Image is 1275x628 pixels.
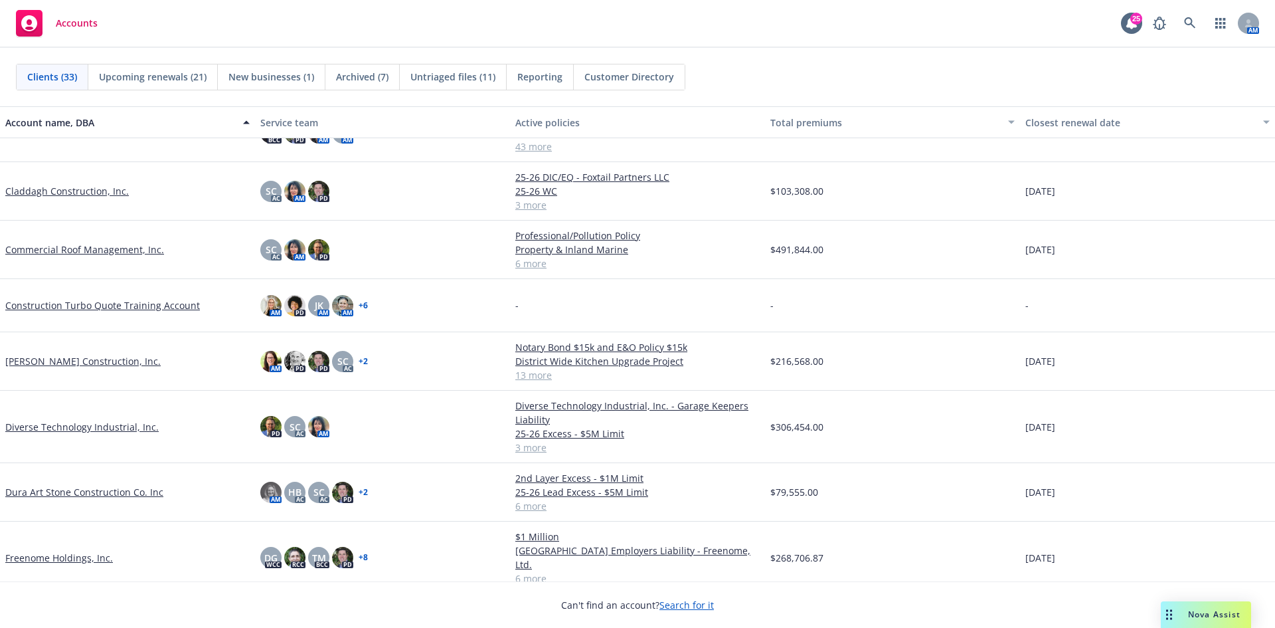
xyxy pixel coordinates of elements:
[359,488,368,496] a: + 2
[1025,184,1055,198] span: [DATE]
[1025,420,1055,434] span: [DATE]
[359,302,368,310] a: + 6
[1025,354,1055,368] span: [DATE]
[515,243,760,257] a: Property & Inland Marine
[770,420,823,434] span: $306,454.00
[515,471,760,485] a: 2nd Layer Excess - $1M Limit
[260,116,505,130] div: Service team
[308,351,329,372] img: photo
[515,184,760,198] a: 25-26 WC
[332,482,353,503] img: photo
[5,116,235,130] div: Account name, DBA
[290,420,301,434] span: SC
[1025,116,1255,130] div: Closest renewal date
[770,551,823,565] span: $268,706.87
[284,351,305,372] img: photo
[5,551,113,565] a: Freenome Holdings, Inc.
[770,354,823,368] span: $216,568.00
[515,354,760,368] a: District Wide Kitchen Upgrade Project
[1025,551,1055,565] span: [DATE]
[266,243,277,257] span: SC
[1025,243,1055,257] span: [DATE]
[515,198,760,212] a: 3 more
[515,530,760,544] a: $1 Million
[515,257,760,270] a: 6 more
[359,358,368,366] a: + 2
[770,184,823,198] span: $103,308.00
[260,482,282,503] img: photo
[5,354,161,368] a: [PERSON_NAME] Construction, Inc.
[332,295,353,316] img: photo
[770,116,1000,130] div: Total premiums
[410,70,495,84] span: Untriaged files (11)
[515,499,760,513] a: 6 more
[517,70,562,84] span: Reporting
[5,184,129,198] a: Claddagh Construction, Inc.
[288,485,301,499] span: HB
[308,416,329,437] img: photo
[284,239,305,261] img: photo
[260,351,282,372] img: photo
[770,243,823,257] span: $491,844.00
[515,170,760,184] a: 25-26 DIC/EQ - Foxtail Partners LLC
[1188,609,1240,620] span: Nova Assist
[266,184,277,198] span: SC
[584,70,674,84] span: Customer Directory
[659,599,714,611] a: Search for it
[515,340,760,354] a: Notary Bond $15k and E&O Policy $15k
[1146,10,1173,37] a: Report a Bug
[515,572,760,585] a: 6 more
[255,106,510,138] button: Service team
[515,544,760,572] a: [GEOGRAPHIC_DATA] Employers Liability - Freenome, Ltd.
[359,554,368,562] a: + 8
[1161,601,1177,628] div: Drag to move
[27,70,77,84] span: Clients (33)
[5,420,159,434] a: Diverse Technology Industrial, Inc.
[770,485,818,499] span: $79,555.00
[770,298,774,312] span: -
[1177,10,1203,37] a: Search
[515,399,760,427] a: Diverse Technology Industrial, Inc. - Garage Keepers Liability
[515,441,760,455] a: 3 more
[561,598,714,612] span: Can't find an account?
[1025,485,1055,499] span: [DATE]
[515,368,760,382] a: 13 more
[284,181,305,202] img: photo
[515,229,760,243] a: Professional/Pollution Policy
[1207,10,1234,37] a: Switch app
[260,416,282,437] img: photo
[99,70,207,84] span: Upcoming renewals (21)
[315,298,323,312] span: JK
[1161,601,1251,628] button: Nova Assist
[337,354,349,368] span: SC
[515,485,760,499] a: 25-26 Lead Excess - $5M Limit
[56,18,98,29] span: Accounts
[1025,298,1029,312] span: -
[260,295,282,316] img: photo
[308,239,329,261] img: photo
[515,116,760,130] div: Active policies
[5,243,164,257] a: Commercial Roof Management, Inc.
[765,106,1020,138] button: Total premiums
[332,547,353,568] img: photo
[312,551,326,565] span: TM
[228,70,314,84] span: New businesses (1)
[510,106,765,138] button: Active policies
[515,298,519,312] span: -
[5,485,163,499] a: Dura Art Stone Construction Co. Inc
[264,551,278,565] span: DG
[11,5,103,42] a: Accounts
[336,70,388,84] span: Archived (7)
[308,181,329,202] img: photo
[1020,106,1275,138] button: Closest renewal date
[515,427,760,441] a: 25-26 Excess - $5M Limit
[1130,13,1142,25] div: 25
[313,485,325,499] span: SC
[515,140,760,154] a: 43 more
[284,547,305,568] img: photo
